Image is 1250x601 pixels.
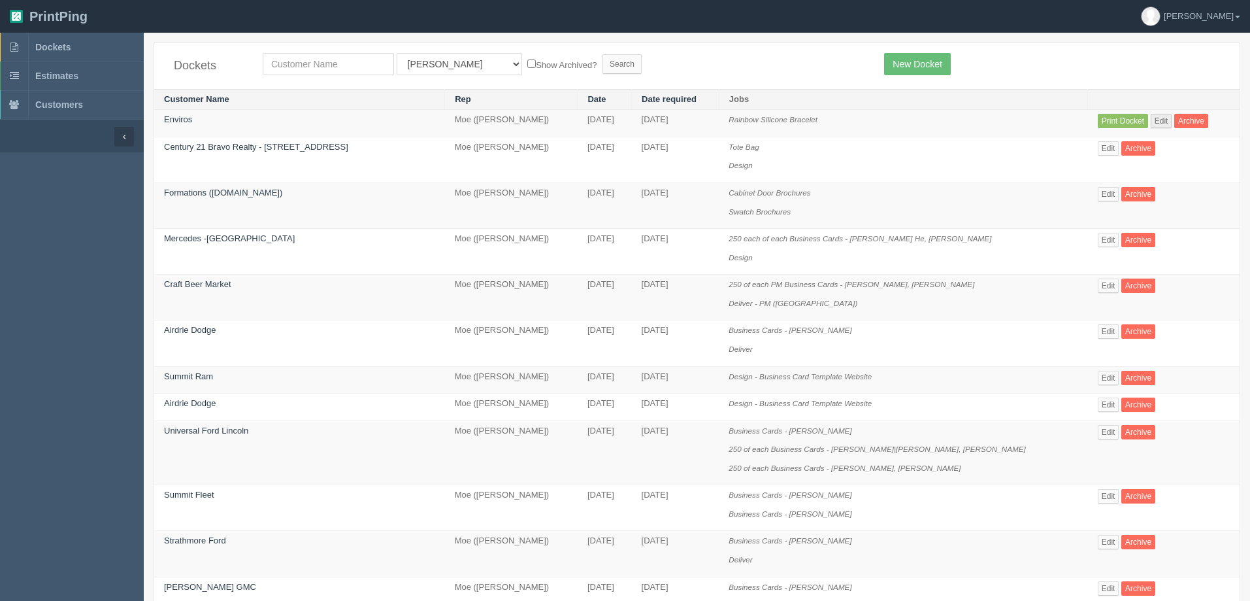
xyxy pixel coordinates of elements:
[729,426,851,435] i: Business Cards - [PERSON_NAME]
[1098,398,1119,412] a: Edit
[729,345,752,353] i: Deliver
[578,531,632,577] td: [DATE]
[1098,489,1119,504] a: Edit
[1151,114,1172,128] a: Edit
[642,94,697,104] a: Date required
[578,110,632,137] td: [DATE]
[164,371,213,381] a: Summit Ram
[578,183,632,229] td: [DATE]
[445,485,578,531] td: Moe ([PERSON_NAME])
[445,183,578,229] td: Moe ([PERSON_NAME])
[35,99,83,110] span: Customers
[174,60,243,73] h4: Dockets
[729,490,851,499] i: Business Cards - [PERSON_NAME]
[1121,279,1155,293] a: Archive
[445,320,578,366] td: Moe ([PERSON_NAME])
[729,143,759,151] i: Tote Bag
[1121,371,1155,385] a: Archive
[632,485,719,531] td: [DATE]
[1098,114,1148,128] a: Print Docket
[164,233,295,243] a: Mercedes -[GEOGRAPHIC_DATA]
[164,114,192,124] a: Enviros
[1098,371,1119,385] a: Edit
[445,110,578,137] td: Moe ([PERSON_NAME])
[632,275,719,320] td: [DATE]
[632,110,719,137] td: [DATE]
[729,509,851,518] i: Business Cards - [PERSON_NAME]
[729,253,752,262] i: Design
[578,366,632,394] td: [DATE]
[578,275,632,320] td: [DATE]
[632,320,719,366] td: [DATE]
[1098,279,1119,293] a: Edit
[729,280,974,288] i: 250 of each PM Business Cards - [PERSON_NAME], [PERSON_NAME]
[35,42,71,52] span: Dockets
[445,531,578,577] td: Moe ([PERSON_NAME])
[884,53,950,75] a: New Docket
[602,54,642,74] input: Search
[1121,398,1155,412] a: Archive
[719,89,1087,110] th: Jobs
[1121,141,1155,156] a: Archive
[632,531,719,577] td: [DATE]
[1098,535,1119,549] a: Edit
[1098,187,1119,201] a: Edit
[445,137,578,182] td: Moe ([PERSON_NAME])
[164,188,282,197] a: Formations ([DOMAIN_NAME])
[578,485,632,531] td: [DATE]
[1121,324,1155,339] a: Archive
[729,161,752,169] i: Design
[445,366,578,394] td: Moe ([PERSON_NAME])
[1174,114,1208,128] a: Archive
[527,57,597,72] label: Show Archived?
[729,207,791,216] i: Swatch Brochures
[1121,535,1155,549] a: Archive
[729,326,851,334] i: Business Cards - [PERSON_NAME]
[1142,7,1160,26] img: avatar_default-7531ab5dedf162e01f1e0bb0964e6a185e93c5c22dfe317fb01d7f8cd2b1632c.jpg
[527,60,536,68] input: Show Archived?
[632,137,719,182] td: [DATE]
[445,229,578,275] td: Moe ([PERSON_NAME])
[164,536,226,545] a: Strathmore Ford
[35,71,78,81] span: Estimates
[578,320,632,366] td: [DATE]
[1098,141,1119,156] a: Edit
[578,394,632,421] td: [DATE]
[164,426,248,436] a: Universal Ford Lincoln
[1121,187,1155,201] a: Archive
[632,229,719,275] td: [DATE]
[632,183,719,229] td: [DATE]
[578,229,632,275] td: [DATE]
[729,445,1025,453] i: 250 of each Business Cards - [PERSON_NAME]|[PERSON_NAME], [PERSON_NAME]
[1098,233,1119,247] a: Edit
[729,399,872,407] i: Design - Business Card Template Website
[164,279,231,289] a: Craft Beer Market
[1098,324,1119,339] a: Edit
[729,234,991,243] i: 250 each of each Business Cards - [PERSON_NAME] He, [PERSON_NAME]
[578,421,632,485] td: [DATE]
[164,325,216,335] a: Airdrie Dodge
[632,394,719,421] td: [DATE]
[587,94,606,104] a: Date
[445,421,578,485] td: Moe ([PERSON_NAME])
[455,94,471,104] a: Rep
[263,53,394,75] input: Customer Name
[729,115,817,124] i: Rainbow Silicone Bracelet
[729,372,872,381] i: Design - Business Card Template Website
[729,555,752,564] i: Deliver
[445,394,578,421] td: Moe ([PERSON_NAME])
[578,137,632,182] td: [DATE]
[164,398,216,408] a: Airdrie Dodge
[445,275,578,320] td: Moe ([PERSON_NAME])
[729,536,851,545] i: Business Cards - [PERSON_NAME]
[164,582,256,592] a: [PERSON_NAME] GMC
[10,10,23,23] img: logo-3e63b451c926e2ac314895c53de4908e5d424f24456219fb08d385ab2e579770.png
[729,299,857,307] i: Deliver - PM ([GEOGRAPHIC_DATA])
[1121,489,1155,504] a: Archive
[729,464,961,472] i: 250 of each Business Cards - [PERSON_NAME], [PERSON_NAME]
[164,94,229,104] a: Customer Name
[164,490,214,500] a: Summit Fleet
[729,188,810,197] i: Cabinet Door Brochures
[632,366,719,394] td: [DATE]
[1121,425,1155,439] a: Archive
